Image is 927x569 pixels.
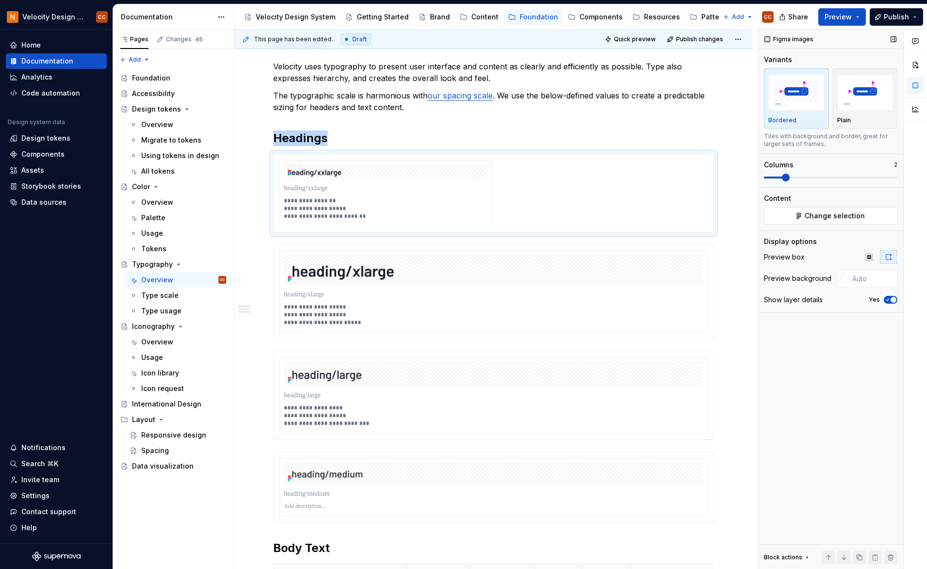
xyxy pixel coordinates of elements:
[126,195,230,210] a: Overview
[6,130,107,146] a: Design tokens
[21,181,81,191] div: Storybook stories
[141,228,163,238] div: Usage
[126,272,230,288] a: OverviewCC
[273,130,714,146] h2: Headings
[869,296,880,304] label: Yes
[132,89,175,98] div: Accessibility
[21,491,50,501] div: Settings
[764,551,811,564] div: Block actions
[6,179,107,194] a: Storybook stories
[644,12,680,22] div: Resources
[126,303,230,319] a: Type usage
[129,56,141,64] span: Add
[132,461,194,471] div: Data visualization
[6,37,107,53] a: Home
[32,552,81,561] svg: Supernova Logo
[768,75,825,110] img: placeholder
[141,166,175,176] div: All tokens
[116,257,230,272] a: Typography
[894,161,897,169] p: 2
[341,9,413,25] a: Getting Started
[774,8,814,26] button: Share
[6,520,107,536] button: Help
[664,33,728,46] button: Publish changes
[116,53,153,66] button: Add
[21,149,65,159] div: Components
[141,120,173,130] div: Overview
[126,117,230,132] a: Overview
[430,12,450,22] div: Brand
[825,12,852,22] span: Preview
[116,70,230,474] div: Page tree
[720,10,756,24] button: Add
[21,507,76,517] div: Contact support
[602,33,660,46] button: Quick preview
[126,226,230,241] a: Usage
[6,472,107,488] a: Invite team
[126,334,230,350] a: Overview
[579,12,623,22] div: Components
[6,456,107,471] button: Search ⌘K
[764,295,823,305] div: Show layer details
[273,61,714,84] p: Velocity uses typography to present user interface and content as clearly and efficiently as poss...
[614,35,656,43] span: Quick preview
[116,179,230,195] a: Color
[805,211,865,221] span: Change selection
[352,35,367,43] span: Draft
[166,35,204,43] div: Changes
[21,72,52,82] div: Analytics
[768,116,796,124] p: Bordered
[6,163,107,178] a: Assets
[126,163,230,179] a: All tokens
[273,540,714,556] h2: Body Text
[21,475,59,485] div: Invite team
[6,85,107,101] a: Code automation
[132,399,201,409] div: International Design
[141,430,206,440] div: Responsive design
[6,146,107,162] a: Components
[254,35,333,43] span: This page has been edited.
[126,148,230,163] a: Using tokens in design
[98,13,106,21] div: CC
[7,11,18,23] img: bb28370b-b938-4458-ba0e-c5bddf6d21d4.png
[116,412,230,427] div: Layout
[256,12,335,22] div: Velocity Design System
[764,13,772,21] div: CC
[141,353,163,362] div: Usage
[141,337,173,347] div: Overview
[414,9,454,25] a: Brand
[21,523,37,533] div: Help
[126,365,230,381] a: Icon library
[848,270,897,287] input: Auto
[818,8,866,26] button: Preview
[132,104,181,114] div: Design tokens
[629,9,684,25] a: Resources
[6,195,107,210] a: Data sources
[132,260,173,269] div: Typography
[504,9,562,25] a: Foundation
[764,68,829,129] button: placeholderBordered
[116,101,230,117] a: Design tokens
[6,504,107,520] button: Contact support
[132,415,155,424] div: Layout
[357,12,409,22] div: Getting Started
[126,210,230,226] a: Palette
[764,194,791,203] div: Content
[686,9,734,25] a: Patterns
[764,237,817,246] div: Display options
[141,151,219,161] div: Using tokens in design
[126,381,230,396] a: Icon request
[141,368,179,378] div: Icon library
[126,350,230,365] a: Usage
[21,197,66,207] div: Data sources
[456,9,502,25] a: Content
[21,443,66,453] div: Notifications
[428,91,493,100] a: our spacing scale
[764,55,792,65] div: Variants
[764,207,897,225] button: Change selection
[141,275,173,285] div: Overview
[116,319,230,334] a: Iconography
[471,12,498,22] div: Content
[132,322,175,331] div: Iconography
